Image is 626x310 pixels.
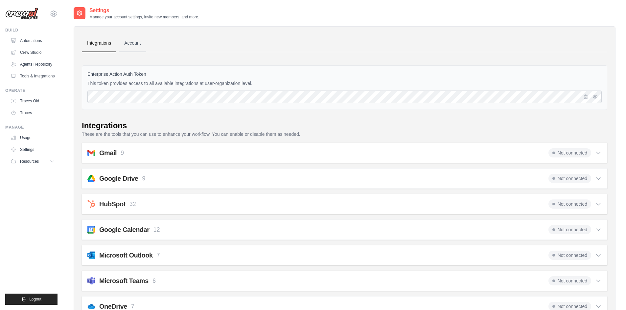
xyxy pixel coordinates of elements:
[548,276,591,285] span: Not connected
[87,251,95,259] img: outlook.svg
[548,174,591,183] span: Not connected
[548,225,591,234] span: Not connected
[8,35,58,46] a: Automations
[5,88,58,93] div: Operate
[89,7,199,14] h2: Settings
[87,226,95,234] img: googleCalendar.svg
[87,71,602,77] label: Enterprise Action Auth Token
[152,277,156,285] p: 6
[99,199,126,209] h2: HubSpot
[87,175,95,182] img: googledrive.svg
[548,199,591,209] span: Not connected
[142,174,145,183] p: 9
[5,8,38,20] img: Logo
[87,80,602,87] p: This token provides access to all available integrations at user-organization level.
[89,14,199,20] p: Manage your account settings, invite new members, and more.
[99,225,150,234] h2: Google Calendar
[87,200,95,208] img: hubspot.svg
[121,149,124,157] p: 9
[153,225,160,234] p: 12
[99,251,153,260] h2: Microsoft Outlook
[8,133,58,143] a: Usage
[548,251,591,260] span: Not connected
[87,149,95,157] img: gmail.svg
[129,200,136,209] p: 32
[8,71,58,81] a: Tools & Integrations
[8,108,58,118] a: Traces
[548,148,591,157] span: Not connected
[5,294,58,305] button: Logout
[119,34,146,52] a: Account
[5,125,58,130] div: Manage
[20,159,39,164] span: Resources
[8,96,58,106] a: Traces Old
[8,156,58,167] button: Resources
[157,251,160,260] p: 7
[99,174,138,183] h2: Google Drive
[99,148,117,157] h2: Gmail
[29,297,41,302] span: Logout
[99,276,149,285] h2: Microsoft Teams
[5,28,58,33] div: Build
[82,34,116,52] a: Integrations
[8,47,58,58] a: Crew Studio
[82,131,607,137] p: These are the tools that you can use to enhance your workflow. You can enable or disable them as ...
[87,277,95,285] img: microsoftTeams.svg
[82,120,127,131] div: Integrations
[8,59,58,70] a: Agents Repository
[8,144,58,155] a: Settings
